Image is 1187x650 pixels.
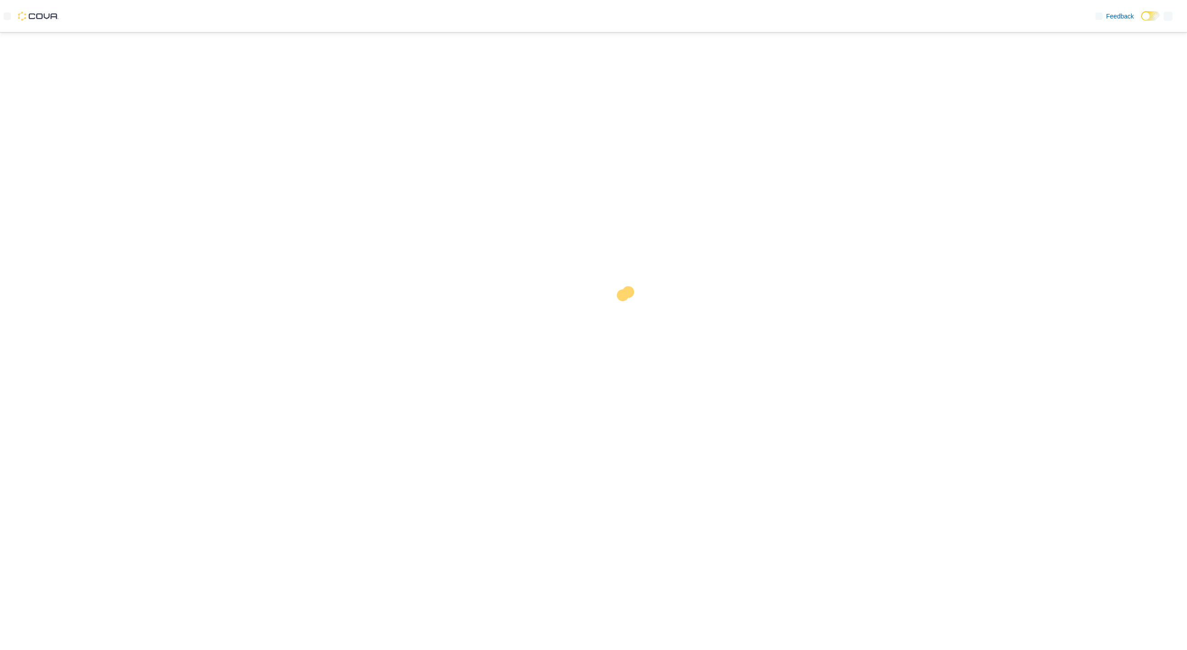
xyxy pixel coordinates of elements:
input: Dark Mode [1141,11,1160,21]
span: Feedback [1106,12,1134,21]
img: cova-loader [593,279,661,347]
img: Cova [18,12,59,21]
a: Feedback [1092,7,1137,25]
